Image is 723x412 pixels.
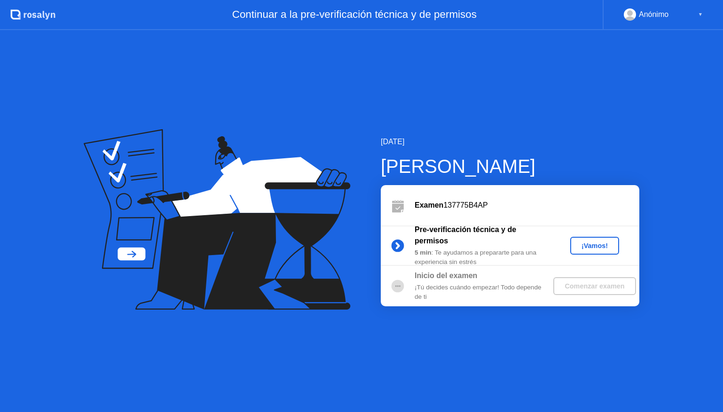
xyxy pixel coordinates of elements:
button: ¡Vamos! [570,237,619,255]
div: 137775B4AP [415,200,639,211]
div: [PERSON_NAME] [381,152,639,180]
b: Examen [415,201,443,209]
div: Comenzar examen [557,282,632,290]
button: Comenzar examen [553,277,636,295]
div: ¡Tú decides cuándo empezar! Todo depende de ti [415,283,550,302]
div: [DATE] [381,136,639,148]
b: Pre-verificación técnica y de permisos [415,225,516,245]
b: Inicio del examen [415,272,477,280]
div: : Te ayudamos a prepararte para una experiencia sin estrés [415,248,550,267]
div: ¡Vamos! [574,242,615,249]
div: ▼ [698,8,703,21]
b: 5 min [415,249,432,256]
div: Anónimo [639,8,668,21]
